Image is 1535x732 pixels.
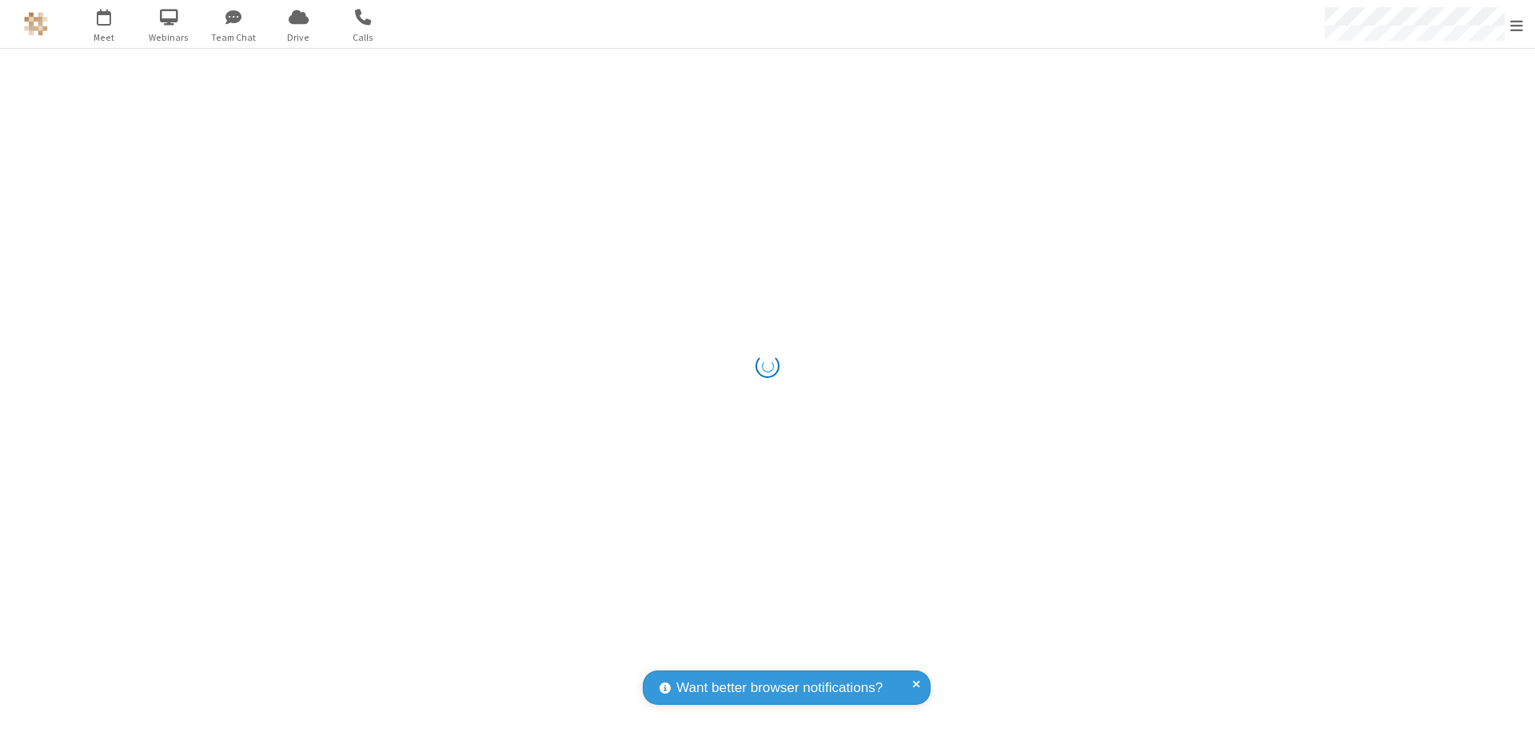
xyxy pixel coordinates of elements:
[24,12,48,36] img: QA Selenium DO NOT DELETE OR CHANGE
[269,30,329,45] span: Drive
[74,30,134,45] span: Meet
[139,30,199,45] span: Webinars
[676,678,883,698] span: Want better browser notifications?
[204,30,264,45] span: Team Chat
[333,30,393,45] span: Calls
